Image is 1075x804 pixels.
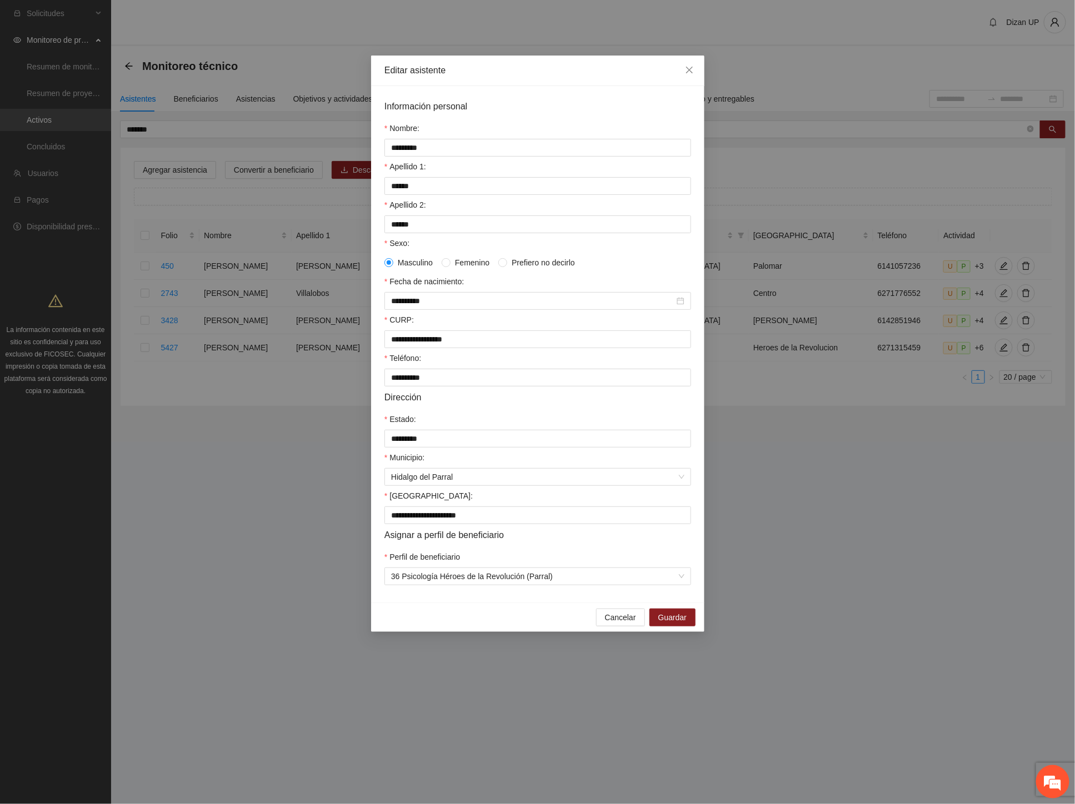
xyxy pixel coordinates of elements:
[384,215,691,233] input: Apellido 2:
[384,199,426,211] label: Apellido 2:
[384,528,504,542] span: Asignar a perfil de beneficiario
[674,56,704,86] button: Close
[384,413,416,425] label: Estado:
[384,551,460,563] label: Perfil de beneficiario
[658,611,686,624] span: Guardar
[604,611,636,624] span: Cancelar
[384,490,473,502] label: Colonia:
[182,6,209,32] div: Minimizar ventana de chat en vivo
[384,275,464,288] label: Fecha de nacimiento:
[507,257,579,269] span: Prefiero no decirlo
[384,451,424,464] label: Municipio:
[384,352,421,364] label: Teléfono:
[384,330,691,348] input: CURP:
[596,609,644,626] button: Cancelar
[384,64,691,77] div: Editar asistente
[384,314,414,326] label: CURP:
[649,609,695,626] button: Guardar
[391,469,684,485] span: Hidalgo del Parral
[384,369,691,386] input: Teléfono:
[391,295,674,307] input: Fecha de nacimiento:
[384,160,426,173] label: Apellido 1:
[58,57,187,71] div: Chatee con nosotros ahora
[384,139,691,157] input: Nombre:
[451,257,494,269] span: Femenino
[384,390,422,404] span: Dirección
[391,568,684,585] span: 36 Psicología Héroes de la Revolución (Parral)
[384,177,691,195] input: Apellido 1:
[384,430,691,448] input: Estado:
[384,237,409,249] label: Sexo:
[384,99,467,113] span: Información personal
[6,303,212,342] textarea: Escriba su mensaje y pulse “Intro”
[64,148,153,260] span: Estamos en línea.
[685,66,694,74] span: close
[384,122,419,134] label: Nombre:
[393,257,437,269] span: Masculino
[384,506,691,524] input: Colonia:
